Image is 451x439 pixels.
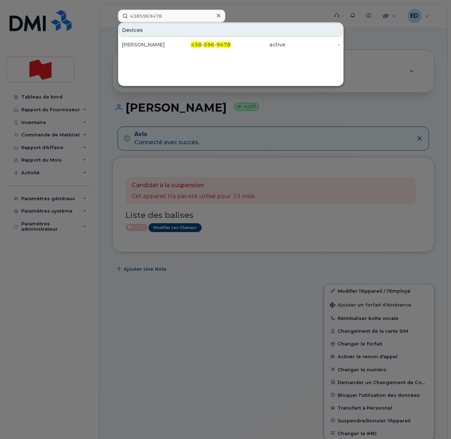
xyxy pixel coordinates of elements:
span: 596 [204,41,214,48]
div: [PERSON_NAME] [122,41,176,48]
div: - [285,41,340,48]
div: Devices [119,23,343,37]
span: 438 [191,41,202,48]
div: - - [176,41,231,48]
div: active [231,41,285,48]
span: 9478 [216,41,231,48]
a: [PERSON_NAME]438-596-9478active- [119,38,343,51]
